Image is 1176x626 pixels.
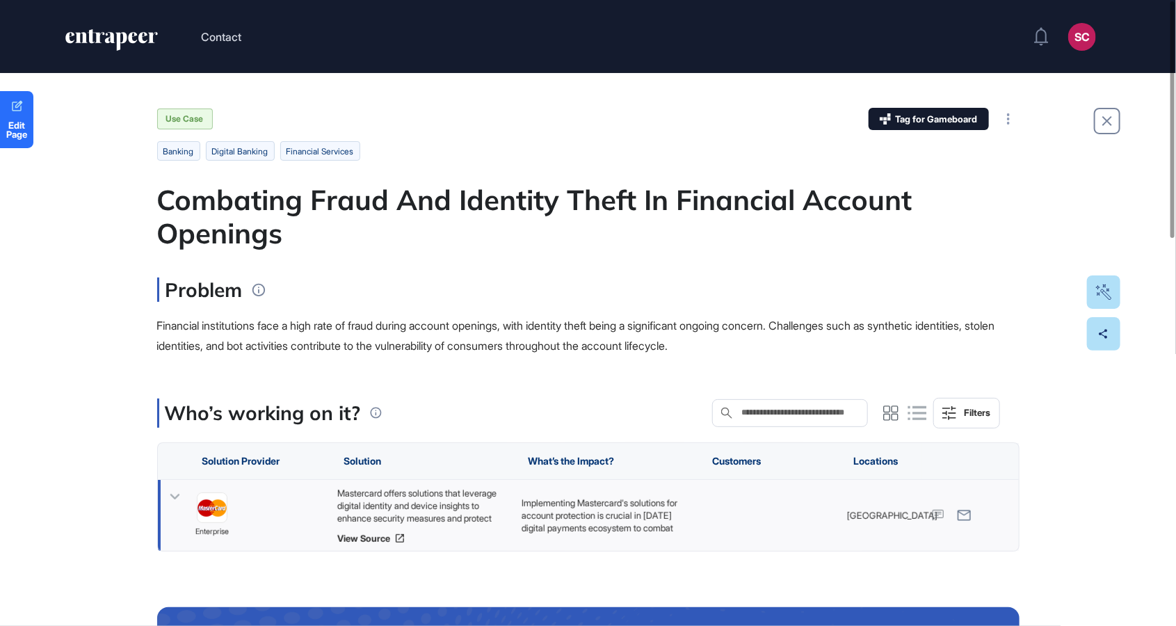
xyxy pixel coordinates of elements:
span: Solution Provider [202,456,280,467]
a: entrapeer-logo [64,29,159,56]
button: Filters [933,398,1000,428]
a: View Source [337,533,507,544]
span: Solution [344,456,381,467]
button: Contact [201,28,241,46]
span: What’s the Impact? [528,456,614,467]
div: Use Case [157,109,213,129]
span: [GEOGRAPHIC_DATA] [847,508,937,521]
div: Combating Fraud And Identity Theft In Financial Account Openings [157,183,1020,250]
span: Customers [712,456,761,467]
span: enterprise [195,526,229,538]
p: Who’s working on it? [165,399,361,428]
span: Financial institutions face a high rate of fraud during account openings, with identity theft bei... [157,319,995,353]
img: image [198,499,227,516]
span: Locations [854,456,899,467]
li: banking [157,141,200,161]
div: Mastercard offers solutions that leverage digital identity and device insights to enhance securit... [337,487,507,524]
h3: Problem [157,278,243,302]
button: SC [1068,23,1096,51]
span: Tag for Gameboard [896,115,978,124]
div: Filters [965,407,991,418]
li: digital banking [206,141,275,161]
p: Implementing Mastercard's solutions for account protection is crucial in [DATE] digital payments ... [521,497,691,611]
li: financial services [280,141,360,161]
a: image [197,492,227,523]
